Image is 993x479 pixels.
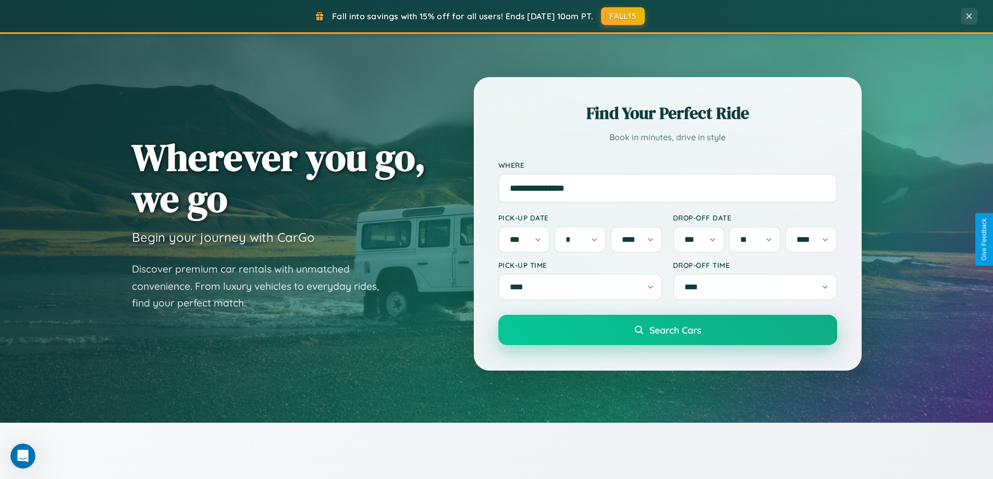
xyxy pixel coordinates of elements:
div: Give Feedback [980,218,988,261]
label: Where [498,161,837,169]
span: Fall into savings with 15% off for all users! Ends [DATE] 10am PT. [332,11,593,21]
h3: Begin your journey with CarGo [132,229,315,245]
button: FALL15 [601,7,645,25]
iframe: Intercom live chat [10,444,35,469]
label: Pick-up Date [498,213,663,222]
p: Discover premium car rentals with unmatched convenience. From luxury vehicles to everyday rides, ... [132,261,393,312]
button: Search Cars [498,315,837,345]
label: Drop-off Date [673,213,837,222]
label: Drop-off Time [673,261,837,269]
h2: Find Your Perfect Ride [498,102,837,125]
span: Search Cars [649,324,701,336]
label: Pick-up Time [498,261,663,269]
p: Book in minutes, drive in style [498,130,837,145]
h1: Wherever you go, we go [132,137,426,219]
